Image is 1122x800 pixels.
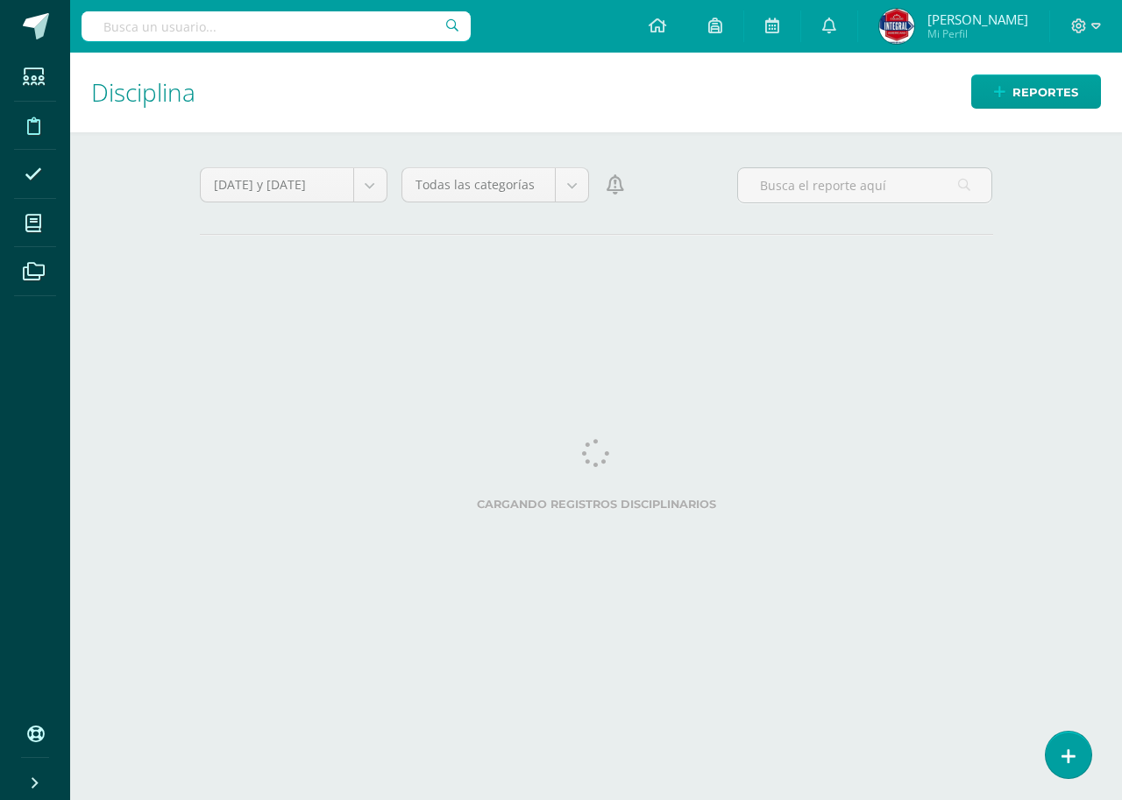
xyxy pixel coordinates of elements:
span: Reportes [1012,76,1078,109]
span: Mi Perfil [927,26,1028,41]
h1: Disciplina [91,53,1101,132]
span: [DATE] y [DATE] [214,168,340,202]
span: Todas las categorías [415,168,542,202]
label: Cargando registros disciplinarios [226,498,967,511]
a: [DATE] y [DATE] [201,168,387,202]
a: Reportes [971,74,1101,109]
span: [PERSON_NAME] [927,11,1028,28]
a: Todas las categorías [402,168,588,202]
input: Busca un usuario... [82,11,471,41]
input: Busca el reporte aquí [738,168,991,202]
img: 9479b67508c872087c746233754dda3e.png [879,9,914,44]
